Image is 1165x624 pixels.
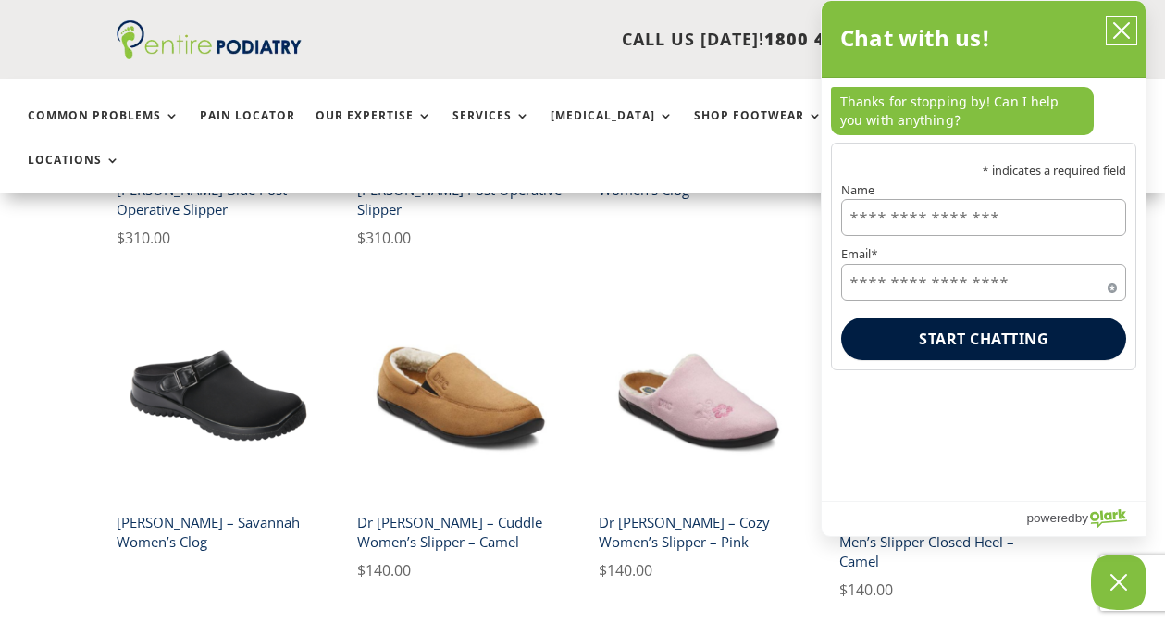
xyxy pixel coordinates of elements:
[839,580,848,600] span: $
[840,19,991,56] h2: Chat with us!
[117,228,125,248] span: $
[316,109,432,149] a: Our Expertise
[200,109,295,149] a: Pain Locator
[1026,502,1146,536] a: Powered by Olark
[841,248,1126,260] label: Email*
[357,505,563,558] h2: Dr [PERSON_NAME] – Cuddle Women’s Slipper – Camel
[117,44,302,63] a: Entire Podiatry
[1026,506,1074,530] span: powered
[117,228,170,248] bdi: 310.00
[841,165,1126,177] p: * indicates a required field
[599,505,804,558] h2: Dr [PERSON_NAME] – Cozy Women’s Slipper – Pink
[357,560,366,580] span: $
[822,78,1146,143] div: chat
[839,580,893,600] bdi: 140.00
[551,109,674,149] a: [MEDICAL_DATA]
[599,292,804,582] a: cozy dr comfort pink womens slipperDr [PERSON_NAME] – Cozy Women’s Slipper – Pink $140.00
[117,292,322,558] a: savannah drew shoe black leather slipper entire podiatry[PERSON_NAME] – Savannah Women’s Clog
[326,28,896,52] p: CALL US [DATE]!
[599,560,607,580] span: $
[841,264,1126,301] input: Email
[1075,506,1088,530] span: by
[28,109,180,149] a: Common Problems
[1108,280,1117,289] span: Required field
[117,292,322,497] img: savannah drew shoe black leather slipper entire podiatry
[841,199,1126,236] input: Name
[452,109,530,149] a: Services
[841,318,1126,360] button: Start chatting
[599,560,652,580] bdi: 140.00
[1107,17,1136,44] button: close chatbox
[831,87,1094,135] p: Thanks for stopping by! Can I help you with anything?
[117,20,302,59] img: logo (1)
[357,292,563,497] img: cuddle dr comfort camel womens slipper
[694,109,823,149] a: Shop Footwear
[357,228,366,248] span: $
[28,154,120,193] a: Locations
[357,228,411,248] bdi: 310.00
[357,560,411,580] bdi: 140.00
[1091,555,1146,610] button: Close Chatbox
[764,28,896,50] span: 1800 4 ENTIRE
[357,292,563,582] a: cuddle dr comfort camel womens slipperDr [PERSON_NAME] – Cuddle Women’s Slipper – Camel $140.00
[599,292,804,497] img: cozy dr comfort pink womens slipper
[841,184,1126,196] label: Name
[117,505,322,558] h2: [PERSON_NAME] – Savannah Women’s Clog
[839,505,1045,578] h2: Dr [PERSON_NAME] – Relax Men’s Slipper Closed Heel – Camel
